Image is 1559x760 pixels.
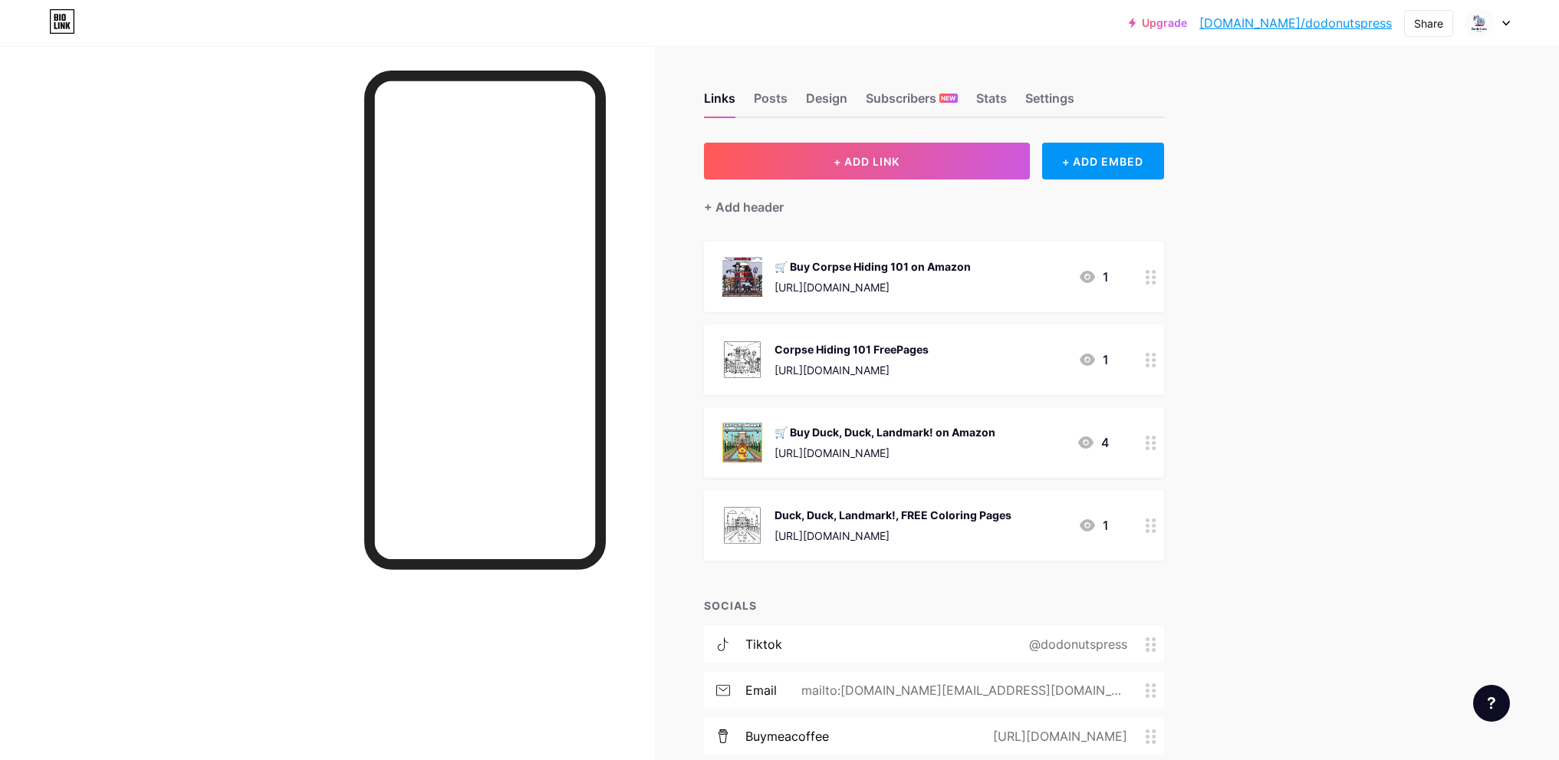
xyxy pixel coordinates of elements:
div: 🛒 Buy Duck, Duck, Landmark! on Amazon [775,424,995,440]
div: Corpse Hiding 101 FreePages [775,341,929,357]
div: 1 [1078,516,1109,535]
div: Share [1414,15,1443,31]
img: 🛒 Buy Duck, Duck, Landmark! on Amazon [722,423,762,462]
div: buymeacoffee [745,727,829,745]
div: Subscribers [866,89,958,117]
div: 🛒 Buy Corpse Hiding 101 on Amazon [775,258,971,275]
div: Posts [754,89,788,117]
div: tiktok [745,635,782,653]
div: [URL][DOMAIN_NAME] [775,362,929,378]
div: [URL][DOMAIN_NAME] [775,528,1011,544]
div: Links [704,89,735,117]
div: @dodonutspress [1005,635,1146,653]
img: Duck, Duck, Landmark!, FREE Coloring Pages [722,505,762,545]
div: Settings [1025,89,1074,117]
button: + ADD LINK [704,143,1030,179]
div: 1 [1078,268,1109,286]
div: + Add header [704,198,784,216]
img: Corpse Hiding 101 FreePages [722,340,762,380]
a: Upgrade [1129,17,1187,29]
img: 🛒 Buy Corpse Hiding 101 on Amazon [722,257,762,297]
div: mailto:[DOMAIN_NAME][EMAIL_ADDRESS][DOMAIN_NAME] [777,681,1146,699]
div: [URL][DOMAIN_NAME] [775,445,995,461]
div: [URL][DOMAIN_NAME] [775,279,971,295]
div: + ADD EMBED [1042,143,1164,179]
div: Stats [976,89,1007,117]
img: duckducklandmark [1465,8,1494,38]
div: 4 [1077,433,1109,452]
span: + ADD LINK [834,155,900,168]
div: SOCIALS [704,597,1164,614]
div: email [745,681,777,699]
a: [DOMAIN_NAME]/dodonutspress [1199,14,1392,32]
div: 1 [1078,350,1109,369]
div: [URL][DOMAIN_NAME] [969,727,1146,745]
div: Duck, Duck, Landmark!, FREE Coloring Pages [775,507,1011,523]
div: Design [806,89,847,117]
span: NEW [941,94,955,103]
